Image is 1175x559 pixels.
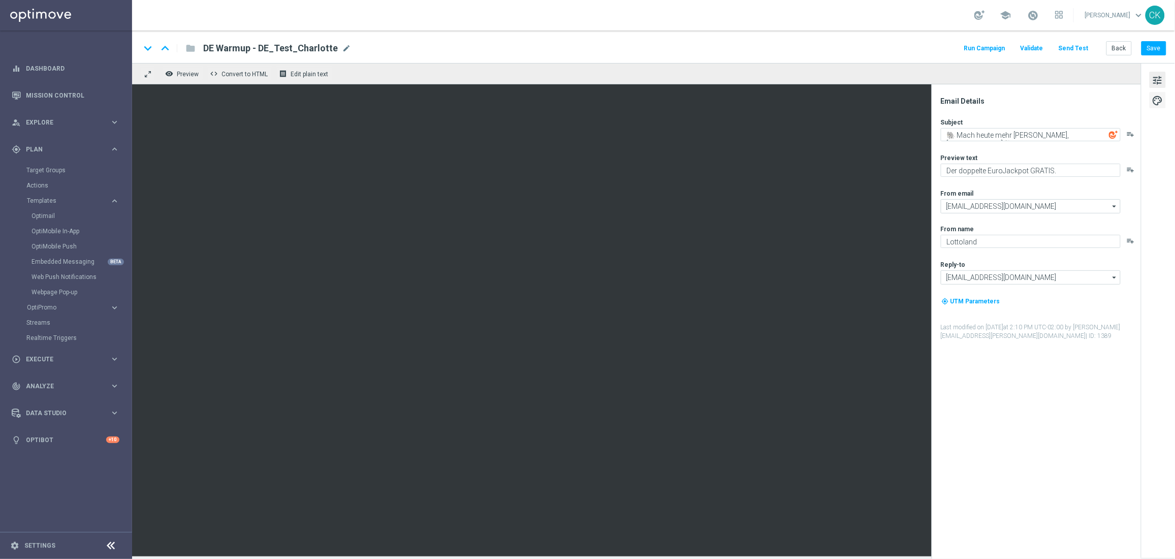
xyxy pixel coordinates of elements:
button: OptiPromo keyboard_arrow_right [26,303,120,312]
span: school [1000,10,1011,21]
a: Web Push Notifications [31,273,106,281]
span: Explore [26,119,110,126]
button: code Convert to HTML [207,67,272,80]
label: From name [941,225,974,233]
input: Select [941,199,1121,213]
div: Templates [27,198,110,204]
i: keyboard_arrow_right [110,117,119,127]
a: OptiMobile In-App [31,227,106,235]
i: my_location [942,298,949,305]
div: Web Push Notifications [31,269,131,285]
a: Optibot [26,426,106,453]
div: Analyze [12,382,110,391]
label: Subject [941,118,963,127]
div: Templates [26,193,131,300]
button: Validate [1019,42,1045,55]
span: Convert to HTML [221,71,268,78]
span: OptiPromo [27,304,100,310]
span: Validate [1021,45,1043,52]
button: play_circle_outline Execute keyboard_arrow_right [11,355,120,363]
a: Streams [26,319,106,327]
button: receipt Edit plain text [276,67,333,80]
span: Templates [27,198,100,204]
i: keyboard_arrow_right [110,144,119,154]
i: lightbulb [12,436,21,445]
div: OptiPromo [27,304,110,310]
a: Actions [26,181,106,190]
i: keyboard_arrow_right [110,303,119,313]
button: Send Test [1057,42,1090,55]
div: Email Details [941,97,1140,106]
div: Optimail [31,208,131,224]
div: Explore [12,118,110,127]
button: tune [1150,72,1166,88]
div: Plan [12,145,110,154]
span: Plan [26,146,110,152]
button: Run Campaign [963,42,1007,55]
i: receipt [279,70,287,78]
span: tune [1152,74,1163,87]
span: UTM Parameters [950,298,1000,305]
img: optiGenie.svg [1109,130,1118,139]
a: Realtime Triggers [26,334,106,342]
span: Execute [26,356,110,362]
span: Edit plain text [291,71,328,78]
i: equalizer [12,64,21,73]
span: keyboard_arrow_down [1133,10,1145,21]
a: OptiMobile Push [31,242,106,251]
div: Webpage Pop-up [31,285,131,300]
button: playlist_add [1127,237,1135,245]
i: gps_fixed [12,145,21,154]
label: Reply-to [941,261,966,269]
button: person_search Explore keyboard_arrow_right [11,118,120,127]
div: gps_fixed Plan keyboard_arrow_right [11,145,120,153]
button: playlist_add [1127,130,1135,138]
i: arrow_drop_down [1110,271,1120,284]
label: From email [941,190,974,198]
div: Realtime Triggers [26,330,131,346]
button: Save [1141,41,1166,55]
div: Execute [12,355,110,364]
input: Select [941,270,1121,285]
div: Embedded Messaging [31,254,131,269]
div: OptiMobile Push [31,239,131,254]
div: Data Studio [12,409,110,418]
button: Data Studio keyboard_arrow_right [11,409,120,417]
a: Optimail [31,212,106,220]
button: Mission Control [11,91,120,100]
button: equalizer Dashboard [11,65,120,73]
div: BETA [108,259,124,265]
label: Last modified on [DATE] at 2:10 PM UTC-02:00 by [PERSON_NAME][EMAIL_ADDRESS][PERSON_NAME][DOMAIN_... [941,323,1140,340]
div: CK [1146,6,1165,25]
a: Settings [24,543,55,549]
span: Preview [177,71,199,78]
span: Data Studio [26,410,110,416]
div: Target Groups [26,163,131,178]
button: palette [1150,92,1166,108]
i: track_changes [12,382,21,391]
span: code [210,70,218,78]
div: OptiMobile In-App [31,224,131,239]
i: keyboard_arrow_up [157,41,173,56]
i: settings [10,541,19,550]
button: lightbulb Optibot +10 [11,436,120,444]
span: DE Warmup - DE_Test_Charlotte [203,42,338,54]
a: [PERSON_NAME]keyboard_arrow_down [1084,8,1146,23]
i: keyboard_arrow_right [110,354,119,364]
button: my_location UTM Parameters [941,296,1001,307]
button: Back [1106,41,1132,55]
i: play_circle_outline [12,355,21,364]
div: Dashboard [12,55,119,82]
button: Templates keyboard_arrow_right [26,197,120,205]
button: track_changes Analyze keyboard_arrow_right [11,382,120,390]
button: playlist_add [1127,166,1135,174]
